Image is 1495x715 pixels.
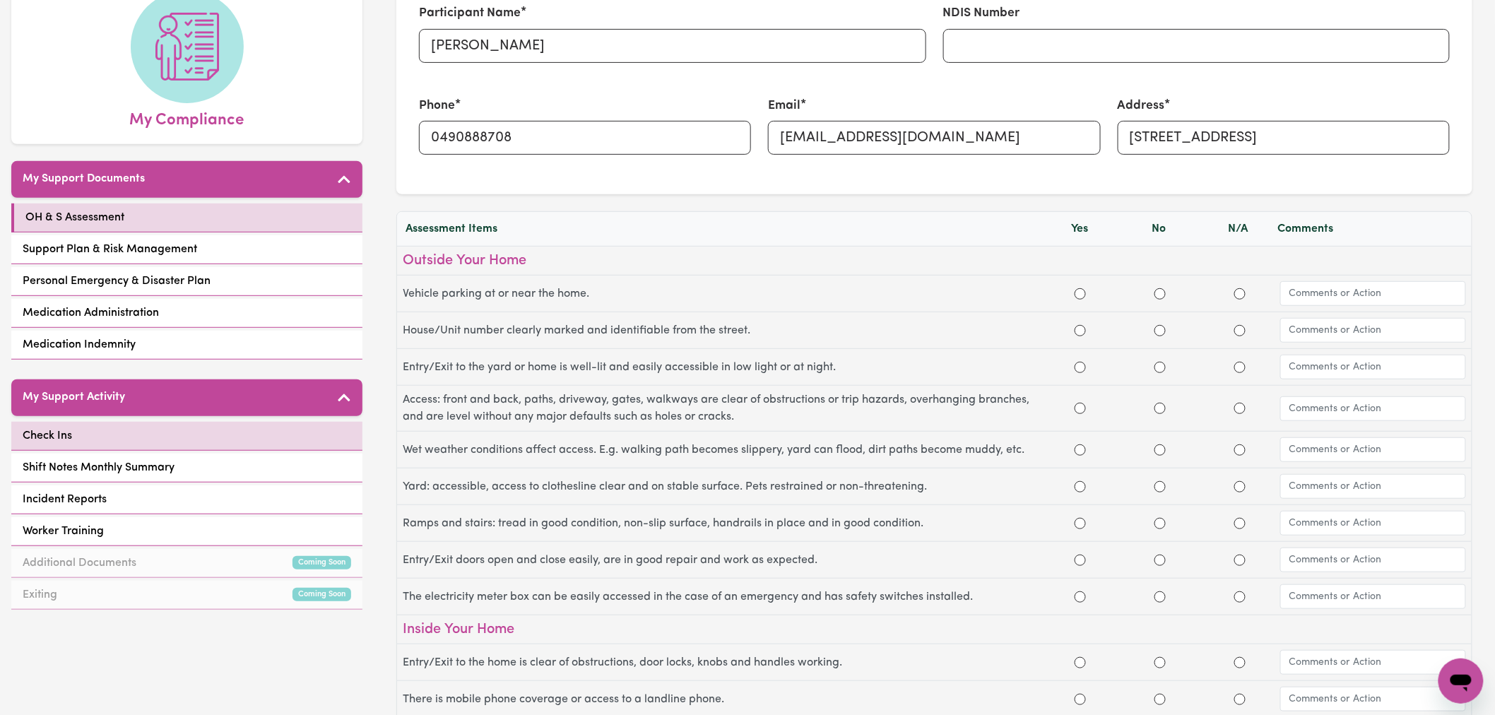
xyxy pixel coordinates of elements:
[1075,403,1086,414] input: Yes
[1075,481,1086,492] input: Yes
[403,359,1041,376] label: Entry/Exit to the yard or home is well-lit and easily accessible in low light or at night.
[768,97,800,115] label: Email
[23,336,136,353] span: Medication Indemnity
[403,442,1041,459] label: Wet weather conditions affect access. E.g. walking path becomes slippery, yard can flood, dirt pa...
[11,299,362,328] a: Medication Administration
[406,220,1040,237] div: Assessment Items
[403,552,1041,569] label: Entry/Exit doors open and close easily, are in good repair and work as expected.
[23,391,125,404] h5: My Support Activity
[1280,318,1466,343] input: Comments or Action
[11,161,362,198] button: My Support Documents
[1154,591,1166,603] input: No
[1075,444,1086,456] input: Yes
[1280,396,1466,421] input: Comments or Action
[1280,281,1466,306] input: Comments or Action
[11,267,362,296] a: Personal Emergency & Disaster Plan
[1280,687,1466,711] input: Comments or Action
[1234,555,1246,566] input: N/A
[11,331,362,360] a: Medication Indemnity
[403,515,1041,532] label: Ramps and stairs: tread in good condition, non-slip surface, handrails in place and in good condi...
[1280,650,1466,675] input: Comments or Action
[1234,694,1246,705] input: N/A
[1280,584,1466,609] input: Comments or Action
[1234,518,1246,529] input: N/A
[403,252,1466,269] h3: Outside Your Home
[1075,362,1086,373] input: Yes
[1234,591,1246,603] input: N/A
[11,581,362,610] a: ExitingComing Soon
[403,322,1041,339] label: House/Unit number clearly marked and identifiable from the street.
[1154,325,1166,336] input: No
[1154,403,1166,414] input: No
[23,555,136,572] span: Additional Documents
[1075,518,1086,529] input: Yes
[25,209,124,226] span: OH & S Assessment
[1280,437,1466,462] input: Comments or Action
[1154,288,1166,300] input: No
[1234,481,1246,492] input: N/A
[403,621,1466,638] h3: Inside Your Home
[1280,548,1466,572] input: Comments or Action
[1234,657,1246,668] input: N/A
[1154,481,1166,492] input: No
[419,97,455,115] label: Phone
[403,589,1041,605] label: The electricity meter box can be easily accessed in the case of an emergency and has safety switc...
[292,588,351,601] small: Coming Soon
[1280,474,1466,499] input: Comments or Action
[23,273,211,290] span: Personal Emergency & Disaster Plan
[23,305,159,321] span: Medication Administration
[403,478,1041,495] label: Yard: accessible, access to clothesline clear and on stable surface. Pets restrained or non-threa...
[11,235,362,264] a: Support Plan & Risk Management
[1280,355,1466,379] input: Comments or Action
[1280,511,1466,536] input: Comments or Action
[403,654,1041,671] label: Entry/Exit to the home is clear of obstructions, door locks, knobs and handles working.
[1118,97,1165,115] label: Address
[1154,518,1166,529] input: No
[403,285,1041,302] label: Vehicle parking at or near the home.
[1234,403,1246,414] input: N/A
[23,459,175,476] span: Shift Notes Monthly Summary
[23,241,197,258] span: Support Plan & Risk Management
[1075,694,1086,705] input: Yes
[23,523,104,540] span: Worker Training
[11,517,362,546] a: Worker Training
[1154,555,1166,566] input: No
[1234,325,1246,336] input: N/A
[1234,288,1246,300] input: N/A
[11,454,362,483] a: Shift Notes Monthly Summary
[11,549,362,578] a: Additional DocumentsComing Soon
[130,103,244,133] span: My Compliance
[1075,325,1086,336] input: Yes
[1278,220,1463,237] div: Comments
[11,379,362,416] button: My Support Activity
[1154,657,1166,668] input: No
[1040,220,1119,237] div: Yes
[1199,220,1278,237] div: N/A
[292,556,351,569] small: Coming Soon
[1234,444,1246,456] input: N/A
[23,427,72,444] span: Check Ins
[1154,444,1166,456] input: No
[1075,288,1086,300] input: Yes
[1234,362,1246,373] input: N/A
[23,491,107,508] span: Incident Reports
[1154,694,1166,705] input: No
[23,172,145,186] h5: My Support Documents
[1075,591,1086,603] input: Yes
[1119,220,1198,237] div: No
[11,485,362,514] a: Incident Reports
[943,4,1020,23] label: NDIS Number
[11,203,362,232] a: OH & S Assessment
[1154,362,1166,373] input: No
[403,691,1041,708] label: There is mobile phone coverage or access to a landline phone.
[1075,657,1086,668] input: Yes
[11,422,362,451] a: Check Ins
[1075,555,1086,566] input: Yes
[1438,658,1484,704] iframe: Button to launch messaging window
[403,391,1041,425] label: Access: front and back, paths, driveway, gates, walkways are clear of obstructions or trip hazard...
[23,586,57,603] span: Exiting
[419,4,521,23] label: Participant Name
